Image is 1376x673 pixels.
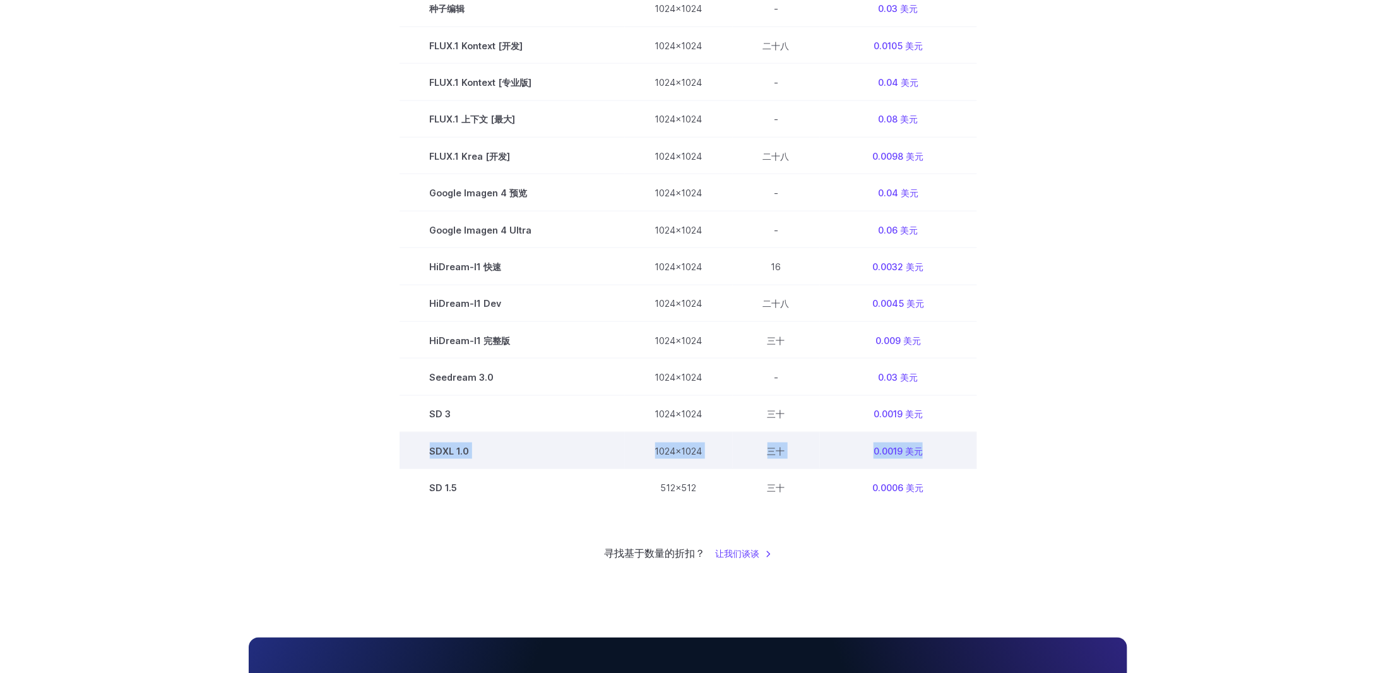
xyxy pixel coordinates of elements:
font: - [774,188,778,199]
font: - [774,114,778,125]
font: 1024x1024 [655,40,703,51]
font: 三十 [768,409,785,420]
font: FLUX.1 Krea [开发] [430,151,511,162]
font: 0.04 美元 [878,188,918,199]
font: SD 1.5 [430,483,458,494]
font: 1024x1024 [655,225,703,235]
font: 0.0105 美元 [874,40,923,51]
font: 三十 [768,446,785,456]
font: 1024x1024 [655,151,703,162]
font: Google Imagen 4 Ultra [430,225,532,235]
font: 三十 [768,483,785,494]
font: 二十八 [763,151,790,162]
font: 0.04 美元 [878,78,918,88]
font: 种子编辑 [430,4,465,15]
font: 1024x1024 [655,409,703,420]
font: 512x512 [661,483,697,494]
font: 1024x1024 [655,372,703,383]
font: FLUX.1 Kontext [开发] [430,40,523,51]
font: 1024x1024 [655,299,703,309]
font: 0.08 美元 [879,114,918,125]
font: 让我们谈谈 [715,549,759,559]
font: 1024x1024 [655,78,703,88]
font: 0.0098 美元 [873,151,924,162]
font: 寻找基于数量的折扣？ [604,547,705,560]
font: SD 3 [430,409,451,420]
font: 0.0045 美元 [872,299,924,309]
font: 0.03 美元 [879,4,918,15]
font: - [774,78,778,88]
font: 0.0019 美元 [874,446,923,456]
font: FLUX.1 上下文 [最大] [430,114,516,125]
font: 1024x1024 [655,188,703,199]
font: - [774,4,778,15]
font: 16 [771,262,781,273]
font: 1024x1024 [655,114,703,125]
font: 1024x1024 [655,262,703,273]
font: HiDream-I1 快速 [430,262,502,273]
font: - [774,372,778,383]
font: FLUX.1 Kontext [专业版] [430,78,532,88]
font: 0.0019 美元 [874,409,923,420]
font: 0.0032 美元 [873,262,924,273]
font: 0.03 美元 [879,372,918,383]
font: 二十八 [763,40,790,51]
font: 1024x1024 [655,446,703,456]
font: 三十 [768,335,785,346]
font: Google Imagen 4 预览 [430,188,528,199]
font: 二十八 [763,299,790,309]
font: - [774,225,778,235]
font: 1024x1024 [655,4,703,15]
font: 0.009 美元 [875,335,921,346]
font: SDXL 1.0 [430,446,470,456]
font: HiDream-I1 Dev [430,299,502,309]
font: HiDream-I1 完整版 [430,335,511,346]
font: 0.06 美元 [879,225,918,235]
font: 0.0006 美元 [873,483,924,494]
a: 让我们谈谈 [715,547,772,561]
font: Seedream 3.0 [430,372,494,383]
font: 1024x1024 [655,335,703,346]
